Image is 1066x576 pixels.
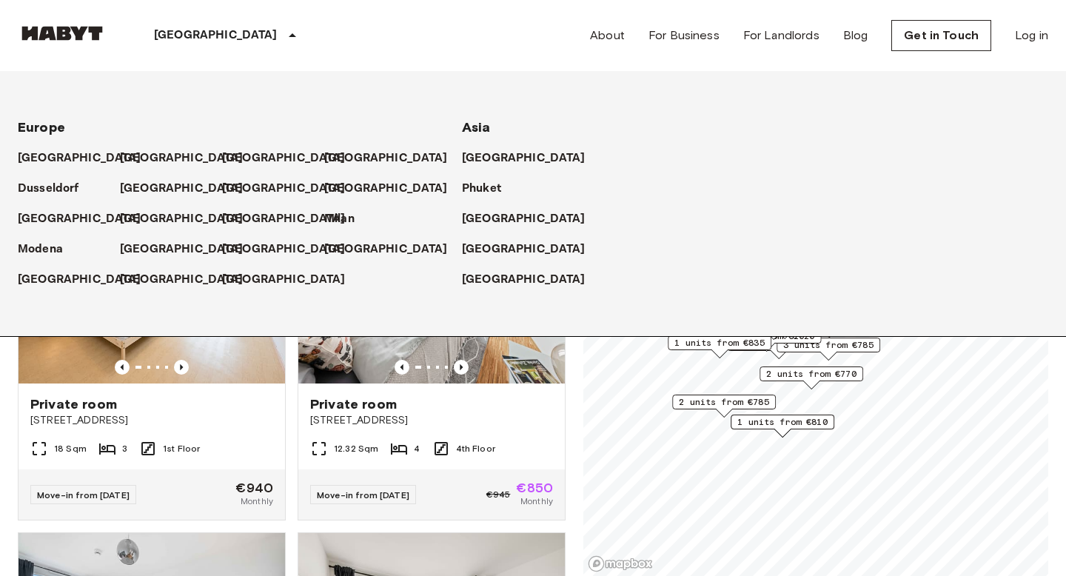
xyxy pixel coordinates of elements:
a: Log in [1015,27,1048,44]
span: Move-in from [DATE] [317,489,409,500]
span: Monthly [241,495,273,508]
a: [GEOGRAPHIC_DATA] [120,271,258,289]
span: 3 [122,442,127,455]
p: [GEOGRAPHIC_DATA] [154,27,278,44]
p: [GEOGRAPHIC_DATA] [222,271,346,289]
a: [GEOGRAPHIC_DATA] [324,150,463,167]
p: [GEOGRAPHIC_DATA] [18,210,141,228]
a: [GEOGRAPHIC_DATA] [120,180,258,198]
span: Private room [30,395,117,413]
span: [STREET_ADDRESS] [310,413,553,428]
p: [GEOGRAPHIC_DATA] [462,210,586,228]
span: [STREET_ADDRESS] [30,413,273,428]
div: Map marker [672,395,776,418]
span: 1 units from €810 [737,415,828,429]
span: 18 Sqm [54,442,87,455]
span: 12.32 Sqm [334,442,378,455]
a: Get in Touch [891,20,991,51]
p: [GEOGRAPHIC_DATA] [222,150,346,167]
p: [GEOGRAPHIC_DATA] [120,150,244,167]
a: For Landlords [743,27,819,44]
a: [GEOGRAPHIC_DATA] [462,241,600,258]
a: Marketing picture of unit DE-02-022-003-03HFPrevious imagePrevious imagePrivate room[STREET_ADDRE... [298,205,566,520]
span: 1st Floor [163,442,200,455]
p: [GEOGRAPHIC_DATA] [462,241,586,258]
div: Map marker [731,415,834,438]
a: [GEOGRAPHIC_DATA] [18,271,156,289]
span: Move-in from [DATE] [37,489,130,500]
a: [GEOGRAPHIC_DATA] [324,180,463,198]
a: [GEOGRAPHIC_DATA] [324,241,463,258]
span: €945 [486,488,511,501]
a: [GEOGRAPHIC_DATA] [18,150,156,167]
span: Europe [18,119,65,135]
button: Previous image [174,360,189,375]
p: [GEOGRAPHIC_DATA] [324,180,448,198]
button: Previous image [395,360,409,375]
a: [GEOGRAPHIC_DATA] [120,241,258,258]
a: [GEOGRAPHIC_DATA] [222,180,361,198]
span: 1 units from €835 [674,336,765,349]
p: [GEOGRAPHIC_DATA] [324,150,448,167]
span: 4th Floor [456,442,495,455]
a: Dusseldorf [18,180,94,198]
p: [GEOGRAPHIC_DATA] [120,271,244,289]
div: Map marker [668,335,771,358]
span: €940 [235,481,273,495]
span: Private room [310,395,397,413]
a: [GEOGRAPHIC_DATA] [222,241,361,258]
div: Map marker [777,338,880,361]
a: [GEOGRAPHIC_DATA] [462,150,600,167]
button: Previous image [115,360,130,375]
a: [GEOGRAPHIC_DATA] [222,150,361,167]
p: Modena [18,241,63,258]
p: [GEOGRAPHIC_DATA] [120,241,244,258]
span: 4 [414,442,420,455]
p: [GEOGRAPHIC_DATA] [222,241,346,258]
p: [GEOGRAPHIC_DATA] [18,271,141,289]
a: [GEOGRAPHIC_DATA] [462,210,600,228]
div: Map marker [760,366,863,389]
span: 2 units from €785 [679,395,769,409]
a: Modena [18,241,78,258]
a: Marketing picture of unit DE-02-037-02MPrevious imagePrevious imagePrivate room[STREET_ADDRESS]18... [18,205,286,520]
button: Previous image [454,360,469,375]
p: Milan [324,210,355,228]
a: [GEOGRAPHIC_DATA] [18,210,156,228]
a: For Business [648,27,720,44]
p: [GEOGRAPHIC_DATA] [222,210,346,228]
img: Habyt [18,26,107,41]
span: 2 units from €770 [766,367,857,381]
p: Dusseldorf [18,180,79,198]
a: Blog [843,27,868,44]
a: About [590,27,625,44]
p: [GEOGRAPHIC_DATA] [120,210,244,228]
a: Milan [324,210,369,228]
p: [GEOGRAPHIC_DATA] [462,271,586,289]
p: [GEOGRAPHIC_DATA] [462,150,586,167]
div: Map marker [713,329,822,352]
p: [GEOGRAPHIC_DATA] [324,241,448,258]
p: [GEOGRAPHIC_DATA] [120,180,244,198]
p: [GEOGRAPHIC_DATA] [222,180,346,198]
a: [GEOGRAPHIC_DATA] [462,271,600,289]
a: Phuket [462,180,516,198]
a: [GEOGRAPHIC_DATA] [222,210,361,228]
span: €850 [516,481,553,495]
p: Phuket [462,180,501,198]
a: [GEOGRAPHIC_DATA] [222,271,361,289]
span: 3 units from €785 [783,338,874,352]
span: Monthly [520,495,553,508]
a: [GEOGRAPHIC_DATA] [120,150,258,167]
a: Mapbox logo [588,555,653,572]
span: Asia [462,119,491,135]
a: [GEOGRAPHIC_DATA] [120,210,258,228]
p: [GEOGRAPHIC_DATA] [18,150,141,167]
